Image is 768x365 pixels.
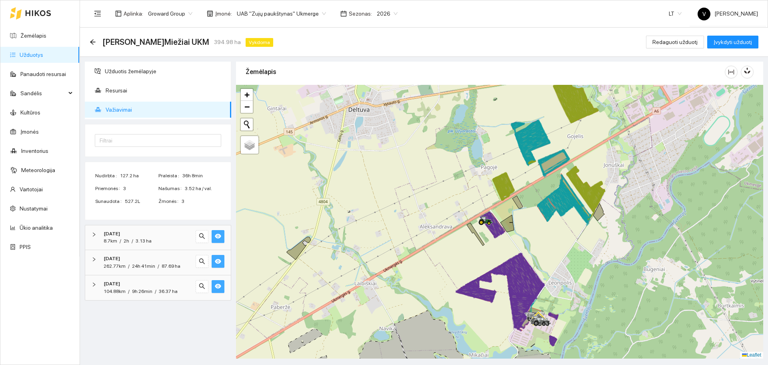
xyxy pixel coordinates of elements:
[377,8,398,20] span: 2026
[85,275,231,300] div: [DATE]104.88km/9h 26min/36.37 hasearcheye
[20,71,66,77] a: Panaudoti resursai
[185,185,221,193] span: 3.52 ha / val.
[158,263,159,269] span: /
[20,186,43,193] a: Vartotojai
[707,36,758,48] button: Įvykdyti užduotį
[244,102,250,112] span: −
[120,172,158,180] span: 127.2 ha
[646,36,704,48] button: Redaguoti užduotį
[90,39,96,45] span: arrow-left
[702,8,706,20] span: V
[237,8,326,20] span: UAB "Zujų paukštynas" Ukmerge
[21,167,55,173] a: Meteorologija
[241,136,258,154] a: Layers
[20,109,40,116] a: Kultūros
[241,101,253,113] a: Zoom out
[196,280,208,293] button: search
[196,230,208,243] button: search
[90,39,96,46] div: Atgal
[241,118,253,130] button: Initiate a new search
[158,185,185,193] span: Našumas
[20,225,53,231] a: Ūkio analitika
[20,128,39,135] a: Įmonės
[128,263,130,269] span: /
[207,10,213,17] span: shop
[123,185,158,193] span: 3
[124,238,129,244] span: 2h
[182,172,221,180] span: 36h 8min
[215,9,232,18] span: Įmonė :
[20,205,48,212] a: Nustatymai
[725,69,737,75] span: column-width
[120,238,121,244] span: /
[244,90,250,100] span: +
[246,60,725,83] div: Žemėlapis
[132,238,133,244] span: /
[95,172,120,180] span: Nudirbta
[92,257,96,262] span: right
[646,39,704,45] a: Redaguoti užduotį
[241,89,253,101] a: Zoom in
[104,256,120,261] strong: [DATE]
[106,82,225,98] span: Resursai
[85,250,231,275] div: [DATE]262.77km/24h 41min/87.69 hasearcheye
[104,231,120,237] strong: [DATE]
[162,263,180,269] span: 87.69 ha
[104,281,120,287] strong: [DATE]
[158,172,182,180] span: Praleista
[698,10,758,17] span: [PERSON_NAME]
[115,10,122,17] span: layout
[105,63,225,79] span: Užduotis žemėlapyje
[148,8,192,20] span: Groward Group
[20,85,66,101] span: Sandėlis
[128,289,130,294] span: /
[212,255,224,268] button: eye
[90,6,106,22] button: menu-fold
[20,52,43,58] a: Užduotys
[215,283,221,291] span: eye
[196,255,208,268] button: search
[125,198,158,205] span: 527.2L
[742,352,761,358] a: Leaflet
[95,198,125,205] span: Sunaudota
[104,289,126,294] span: 104.88km
[159,289,178,294] span: 36.37 ha
[669,8,682,20] span: LT
[215,233,221,241] span: eye
[92,282,96,287] span: right
[132,289,152,294] span: 9h 26min
[652,38,698,46] span: Redaguoti užduotį
[340,10,347,17] span: calendar
[714,38,752,46] span: Įvykdyti užduotį
[124,9,143,18] span: Aplinka :
[212,230,224,243] button: eye
[85,225,231,250] div: [DATE]8.7km/2h/3.13 hasearcheye
[132,263,155,269] span: 24h 41min
[199,283,205,291] span: search
[215,258,221,266] span: eye
[20,244,31,250] a: PPIS
[199,258,205,266] span: search
[212,280,224,293] button: eye
[246,38,273,47] span: Vykdoma
[158,198,182,205] span: Žmonės
[106,102,225,118] span: Važiavimai
[104,238,117,244] span: 8.7km
[136,238,152,244] span: 3.13 ha
[182,198,221,205] span: 3
[92,232,96,237] span: right
[725,66,738,78] button: column-width
[95,185,123,193] span: Priemonės
[104,263,126,269] span: 262.77km
[94,10,101,17] span: menu-fold
[214,38,241,46] span: 394.98 ha
[155,289,156,294] span: /
[199,233,205,241] span: search
[20,32,46,39] a: Žemėlapis
[349,9,372,18] span: Sezonas :
[102,36,209,48] span: Sėja Ž.Miežiai UKM
[21,148,48,154] a: Inventorius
